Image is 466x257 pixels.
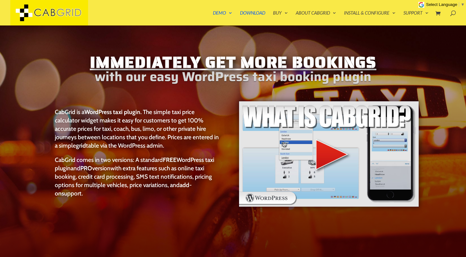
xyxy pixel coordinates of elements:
[55,108,219,156] p: CabGrid is a . The simple taxi price calculator widget makes it easy for customers to get 100% ac...
[10,9,88,15] a: CabGrid Taxi Plugin
[47,74,420,82] h2: with our easy WordPress taxi booking plugin
[80,165,92,172] strong: PRO
[240,11,265,25] a: Download
[55,156,214,172] a: FREEWordPress taxi plugin
[238,101,419,207] img: WordPress taxi booking plugin Intro Video
[80,165,111,172] a: PROversion
[403,11,429,25] a: Support
[273,11,288,25] a: Buy
[163,156,177,163] strong: FREE
[344,11,396,25] a: Install & Configure
[84,108,140,116] strong: WordPress taxi plugin
[76,142,86,149] strong: grid
[461,2,465,7] span: ▼
[55,181,192,197] a: add-on
[213,11,232,25] a: Demo
[55,156,219,198] p: CabGrid comes in two versions: A standard and with extra features such as online taxi booking, cr...
[426,2,457,7] span: Select Language
[47,53,420,74] h1: Immediately Get More Bookings
[296,11,336,25] a: About CabGrid
[426,2,465,7] a: Select Language​
[238,202,419,209] a: WordPress taxi booking plugin Intro Video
